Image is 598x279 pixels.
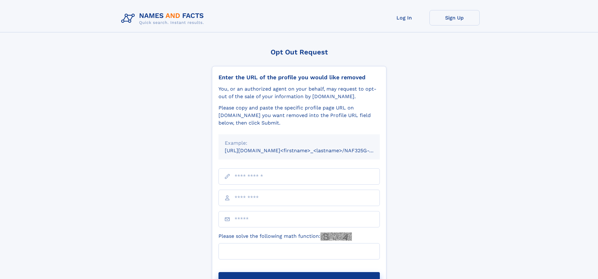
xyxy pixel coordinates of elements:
[119,10,209,27] img: Logo Names and Facts
[429,10,480,25] a: Sign Up
[212,48,386,56] div: Opt Out Request
[218,232,352,241] label: Please solve the following math function:
[218,74,380,81] div: Enter the URL of the profile you would like removed
[379,10,429,25] a: Log In
[218,85,380,100] div: You, or an authorized agent on your behalf, may request to opt-out of the sale of your informatio...
[225,139,374,147] div: Example:
[218,104,380,127] div: Please copy and paste the specific profile page URL on [DOMAIN_NAME] you want removed into the Pr...
[225,148,392,153] small: [URL][DOMAIN_NAME]<firstname>_<lastname>/NAF325G-xxxxxxxx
